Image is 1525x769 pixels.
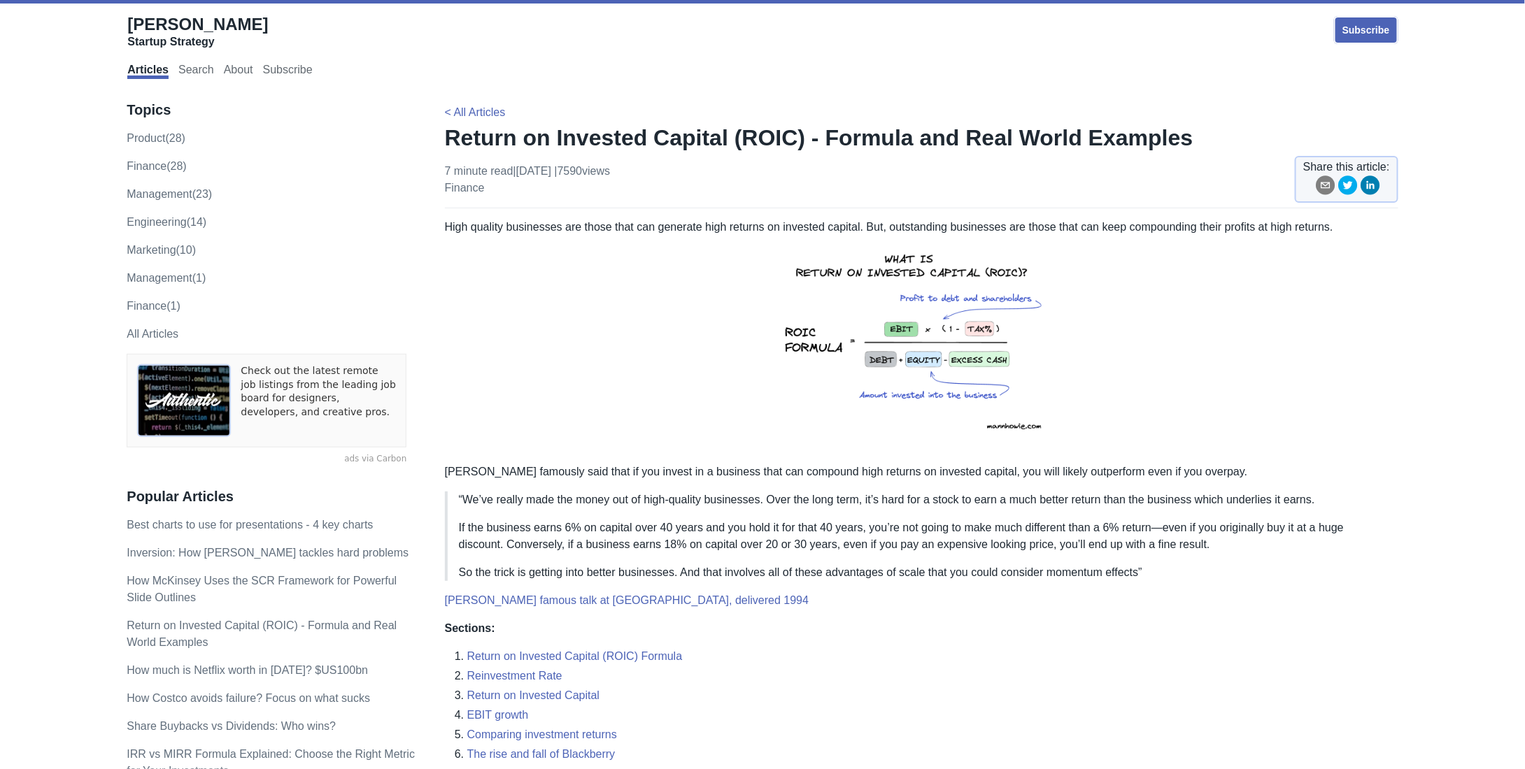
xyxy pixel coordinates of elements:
[445,594,809,606] a: [PERSON_NAME] famous talk at [GEOGRAPHIC_DATA], delivered 1994
[127,664,368,676] a: How much is Netflix worth in [DATE]? $US100bn
[127,692,370,704] a: How Costco avoids failure? Focus on what sucks
[445,124,1398,152] h1: Return on Invested Capital (ROIC) - Formula and Real World Examples
[127,160,186,172] a: finance(28)
[127,328,178,340] a: All Articles
[127,15,268,34] span: [PERSON_NAME]
[241,364,396,437] a: Check out the latest remote job listings from the leading job board for designers, developers, an...
[445,219,1398,452] p: High quality businesses are those that can generate high returns on invested capital. But, outsta...
[445,463,1398,480] p: [PERSON_NAME] famously said that if you invest in a business that can compound high returns on in...
[467,650,683,662] a: Return on Invested Capital (ROIC) Formula
[127,132,185,144] a: product(28)
[467,670,562,682] a: Reinvestment Rate
[127,14,268,49] a: [PERSON_NAME]Startup Strategy
[127,101,415,119] h3: Topics
[459,519,1387,553] p: If the business earns 6% on capital over 40 years and you hold it for that 40 years, you’re not g...
[127,244,196,256] a: marketing(10)
[137,364,231,437] img: ads via Carbon
[445,163,611,196] p: 7 minute read | [DATE]
[1303,159,1390,175] span: Share this article:
[1361,175,1380,200] button: linkedin
[127,720,336,732] a: Share Buybacks vs Dividends: Who wins?
[554,165,610,177] span: | 7590 views
[1316,175,1335,200] button: email
[467,728,617,740] a: Comparing investment returns
[467,748,616,760] a: The rise and fall of Blackberry
[1334,16,1398,44] a: Subscribe
[467,689,600,701] a: Return on Invested Capital
[127,300,180,312] a: Finance(1)
[127,64,169,79] a: Articles
[127,272,206,284] a: Management(1)
[127,453,406,466] a: ads via Carbon
[767,236,1076,452] img: return-on-invested-capital
[445,106,506,118] a: < All Articles
[178,64,214,79] a: Search
[459,564,1387,581] p: So the trick is getting into better businesses. And that involves all of these advantages of scal...
[127,35,268,49] div: Startup Strategy
[127,619,397,648] a: Return on Invested Capital (ROIC) - Formula and Real World Examples
[263,64,313,79] a: Subscribe
[127,188,212,200] a: management(23)
[445,622,495,634] strong: Sections:
[224,64,253,79] a: About
[127,216,206,228] a: engineering(14)
[127,575,397,603] a: How McKinsey Uses the SCR Framework for Powerful Slide Outlines
[1338,175,1358,200] button: twitter
[127,519,373,531] a: Best charts to use for presentations - 4 key charts
[445,182,485,194] a: finance
[459,491,1387,508] p: “We’ve really made the money out of high-quality businesses. Over the long term, it’s hard for a ...
[127,488,415,505] h3: Popular Articles
[467,709,529,721] a: EBIT growth
[127,547,409,559] a: Inversion: How [PERSON_NAME] tackles hard problems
